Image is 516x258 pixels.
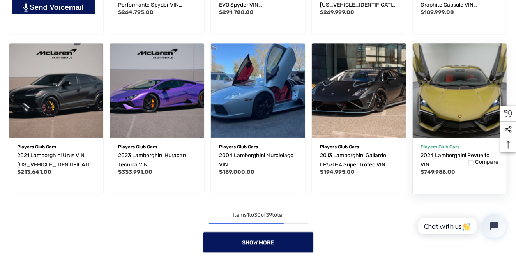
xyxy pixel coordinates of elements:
[500,141,516,149] svg: Top
[211,43,305,138] img: For Sale: 2004 Lamborghini Murcielago VIN ZHWBU16S24LA00964
[312,43,406,138] a: 2013 Lamborghini Gallardo LP570-4 Super Trofeo VIN ZHWGE5AU2DLA13524,$194,995.00
[254,212,261,218] span: 30
[410,208,512,244] iframe: Tidio Chat
[9,43,104,138] a: 2021 Lamborghini Urus VIN ZPBUA1ZL9MLA14168,$213,641.00
[320,152,396,187] span: 2013 Lamborghini Gallardo LP570-4 Super Trofeo VIN [US_VEHICLE_IDENTIFICATION_NUMBER]
[421,169,456,175] span: $749,988.00
[504,125,512,133] svg: Social Media
[320,151,398,170] a: 2013 Lamborghini Gallardo LP570-4 Super Trofeo VIN ZHWGE5AU2DLA13524,$194,995.00
[475,159,499,166] span: Compare
[118,142,196,152] p: Players Club Cars
[219,152,295,187] span: 2004 Lamborghini Murcielago VIN [US_VEHICLE_IDENTIFICATION_NUMBER]
[118,151,196,170] a: 2023 Lamborghini Huracan Tecnica VIN ZHWUB6ZF4PLA23998,$333,991.00
[413,43,507,138] a: 2024 Lamborghini Revuelto VIN ZHWUC1ZM6RLA01308,$749,988.00
[421,9,454,16] span: $189,999.00
[6,210,510,253] nav: pagination
[18,169,52,175] span: $213,641.00
[320,9,354,16] span: $269,999.00
[118,9,154,16] span: $264,795.00
[219,9,254,16] span: $291,708.00
[23,3,28,12] img: PjwhLS0gR2VuZXJhdG9yOiBHcmF2aXQuaW8gLS0+PHN2ZyB4bWxucz0iaHR0cDovL3d3dy53My5vcmcvMjAwMC9zdmciIHhtb...
[219,151,297,170] a: 2004 Lamborghini Murcielago VIN ZHWBU16S24LA00964,$189,000.00
[320,142,398,152] p: Players Club Cars
[6,210,510,220] div: Items to of total
[320,169,355,175] span: $194,995.00
[504,110,512,117] svg: Recently Viewed
[110,43,204,138] a: 2023 Lamborghini Huracan Tecnica VIN ZHWUB6ZF4PLA23998,$333,991.00
[110,43,204,138] img: For Sale: 2023 Lamborghini Huracan Tecnica VIN ZHWUB6ZF4PLA23998
[9,43,104,138] img: For Sale: 2021 Lamborghini Urus VIN ZPBUA1ZL9MLA14168
[219,142,297,152] p: Players Club Cars
[211,43,305,138] a: 2004 Lamborghini Murcielago VIN ZHWBU16S24LA00964,$189,000.00
[18,142,95,152] p: Players Club Cars
[118,169,152,175] span: $333,991.00
[421,142,499,152] p: Players Club Cars
[421,151,499,170] a: 2024 Lamborghini Revuelto VIN ZHWUC1ZM6RLA01308,$749,988.00
[219,169,254,175] span: $189,000.00
[266,212,272,218] span: 39
[18,152,93,177] span: 2021 Lamborghini Urus VIN [US_VEHICLE_IDENTIFICATION_NUMBER]
[118,152,194,187] span: 2023 Lamborghini Huracan Tecnica VIN [US_VEHICLE_IDENTIFICATION_NUMBER]
[203,231,314,253] a: Show More
[408,39,512,142] img: For Sale 2024 Lamborghini Revuelto VIN ZHWUC1ZM6RLA01308
[242,239,274,246] span: Show More
[421,152,497,187] span: 2024 Lamborghini Revuelto VIN [US_VEHICLE_IDENTIFICATION_NUMBER]
[312,43,406,138] img: 2013 Lamborghini Gallardo LP570-4 Super Trofeo VIN ZHWGE5AU2DLA13524
[18,151,95,170] a: 2021 Lamborghini Urus VIN ZPBUA1ZL9MLA14168,$213,641.00
[247,212,249,218] span: 1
